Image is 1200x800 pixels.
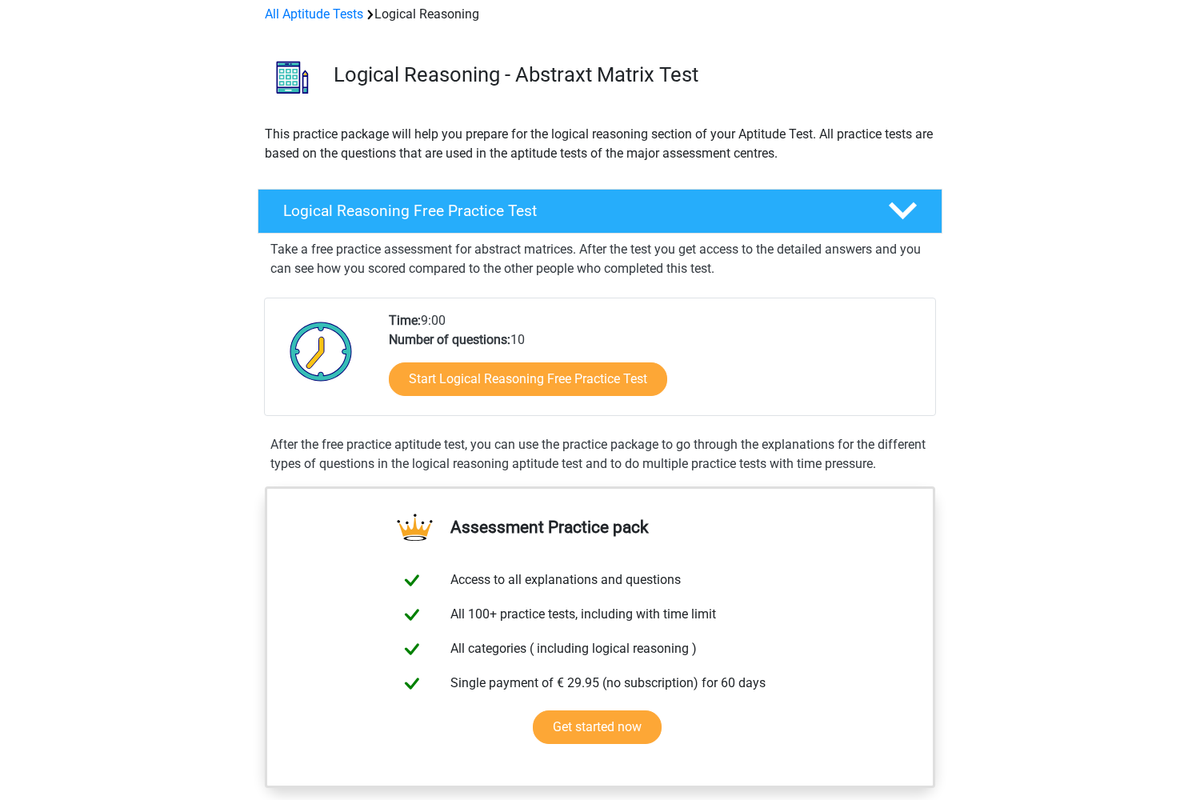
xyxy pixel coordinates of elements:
b: Time: [389,313,421,328]
a: Get started now [533,710,662,744]
a: Start Logical Reasoning Free Practice Test [389,362,667,396]
h3: Logical Reasoning - Abstraxt Matrix Test [334,62,930,87]
img: logical reasoning [258,43,326,111]
div: 9:00 10 [377,311,934,415]
h4: Logical Reasoning Free Practice Test [283,202,862,220]
p: Take a free practice assessment for abstract matrices. After the test you get access to the detai... [270,240,930,278]
b: Number of questions: [389,332,510,347]
img: Clock [281,311,362,391]
p: This practice package will help you prepare for the logical reasoning section of your Aptitude Te... [265,125,935,163]
a: Logical Reasoning Free Practice Test [251,189,949,234]
a: All Aptitude Tests [265,6,363,22]
div: Logical Reasoning [258,5,942,24]
div: After the free practice aptitude test, you can use the practice package to go through the explana... [264,435,936,474]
